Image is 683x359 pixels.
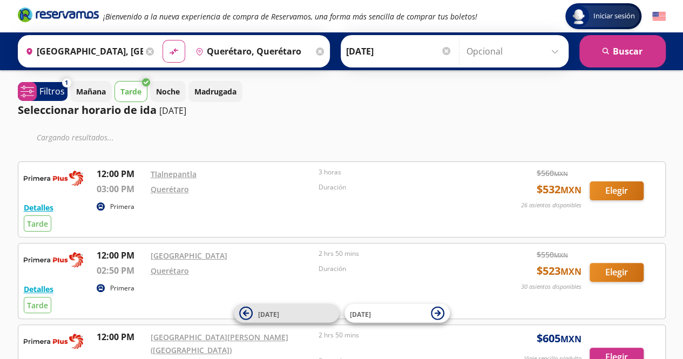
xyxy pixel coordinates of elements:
[234,304,339,323] button: [DATE]
[18,82,67,101] button: 1Filtros
[554,170,568,178] small: MXN
[27,219,48,229] span: Tarde
[466,38,563,65] input: Opcional
[76,86,106,97] p: Mañana
[537,249,568,260] span: $ 550
[319,182,482,192] p: Duración
[27,300,48,310] span: Tarde
[521,201,581,210] p: 26 asientos disponibles
[258,309,279,319] span: [DATE]
[114,81,147,102] button: Tarde
[97,264,145,277] p: 02:50 PM
[194,86,236,97] p: Madrugada
[319,330,482,340] p: 2 hrs 50 mins
[97,330,145,343] p: 12:00 PM
[560,184,581,196] small: MXN
[18,6,99,26] a: Brand Logo
[346,38,452,65] input: Elegir Fecha
[560,333,581,345] small: MXN
[319,167,482,177] p: 3 horas
[24,202,53,213] button: Detalles
[560,266,581,277] small: MXN
[537,167,568,179] span: $ 560
[319,249,482,259] p: 2 hrs 50 mins
[188,81,242,102] button: Madrugada
[24,167,83,189] img: RESERVAMOS
[579,35,666,67] button: Buscar
[537,263,581,279] span: $ 523
[590,263,644,282] button: Elegir
[97,182,145,195] p: 03:00 PM
[319,264,482,274] p: Duración
[652,10,666,23] button: English
[344,304,450,323] button: [DATE]
[589,11,639,22] span: Iniciar sesión
[37,132,114,143] em: Cargando resultados ...
[537,330,581,347] span: $ 605
[590,181,644,200] button: Elegir
[537,181,581,198] span: $ 532
[97,167,145,180] p: 12:00 PM
[18,102,157,118] p: Seleccionar horario de ida
[24,330,83,352] img: RESERVAMOS
[97,249,145,262] p: 12:00 PM
[120,86,141,97] p: Tarde
[191,38,313,65] input: Buscar Destino
[110,283,134,293] p: Primera
[521,282,581,292] p: 30 asientos disponibles
[39,85,65,98] p: Filtros
[151,332,288,355] a: [GEOGRAPHIC_DATA][PERSON_NAME] ([GEOGRAPHIC_DATA])
[103,11,477,22] em: ¡Bienvenido a la nueva experiencia de compra de Reservamos, una forma más sencilla de comprar tus...
[350,309,371,319] span: [DATE]
[70,81,112,102] button: Mañana
[24,249,83,270] img: RESERVAMOS
[65,78,68,87] span: 1
[554,251,568,259] small: MXN
[18,6,99,23] i: Brand Logo
[151,266,189,276] a: Querétaro
[151,184,189,194] a: Querétaro
[110,202,134,212] p: Primera
[151,169,197,179] a: Tlalnepantla
[24,283,53,295] button: Detalles
[151,250,227,261] a: [GEOGRAPHIC_DATA]
[150,81,186,102] button: Noche
[156,86,180,97] p: Noche
[159,104,186,117] p: [DATE]
[21,38,143,65] input: Buscar Origen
